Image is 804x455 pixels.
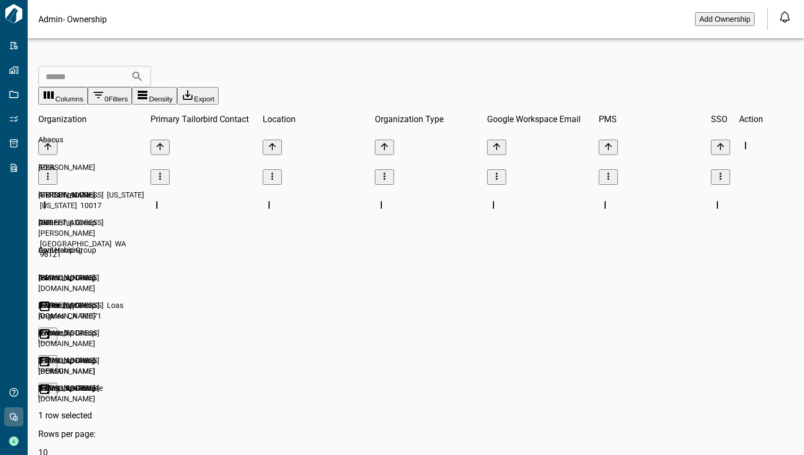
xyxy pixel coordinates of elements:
span: [PERSON_NAME] [38,163,95,171]
span: [STREET_ADDRESS] Loas Angeles CA 90071 [38,301,123,320]
span: ADIA [38,163,55,171]
span: 0 [105,95,108,103]
div: Organization [38,105,150,134]
button: Density [132,87,177,105]
div: Primary Tailorbird Contact [150,105,263,134]
div: Location [263,105,375,134]
div: Organization Type [375,105,487,134]
div: Google Workspace Email [487,105,599,134]
span: Add Ownership [699,15,750,23]
button: Add Ownership [695,12,755,26]
div: 1 row selected [38,410,793,420]
span: Admin [38,14,63,24]
span: [PERSON_NAME] [PERSON_NAME] [38,356,95,375]
span: April Housing [38,246,82,254]
button: Open notification feed [776,8,793,25]
span: Avalon Bay [38,301,76,310]
span: Barings Real Estate [38,384,103,392]
span: AMLI [38,218,56,227]
span: Avenue 5 [38,329,69,337]
p: Rows per page: [38,429,793,439]
button: Export [177,87,219,105]
div: Action [739,105,792,134]
div: SSO [711,105,739,134]
span: [PERSON_NAME] [38,273,95,282]
span: [STREET_ADDRESS][PERSON_NAME] [GEOGRAPHIC_DATA] WA 98121 [38,218,126,259]
span: - Ownership [63,14,107,24]
button: Select columns [38,87,88,105]
button: Show filters [88,87,132,105]
span: AIR Communities [38,191,95,199]
div: PMS [599,105,711,134]
span: Atlas [38,273,55,282]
